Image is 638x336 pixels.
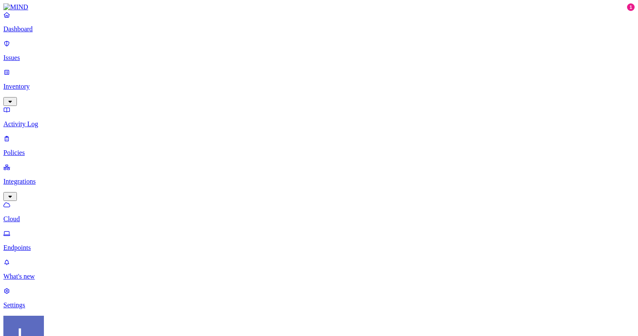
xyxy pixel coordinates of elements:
p: Inventory [3,83,635,90]
p: Endpoints [3,244,635,252]
p: What's new [3,273,635,280]
a: What's new [3,258,635,280]
a: Cloud [3,201,635,223]
a: Policies [3,135,635,157]
a: Dashboard [3,11,635,33]
a: Endpoints [3,230,635,252]
p: Dashboard [3,25,635,33]
p: Policies [3,149,635,157]
a: Issues [3,40,635,62]
a: Activity Log [3,106,635,128]
p: Settings [3,301,635,309]
a: Inventory [3,68,635,105]
a: Settings [3,287,635,309]
p: Cloud [3,215,635,223]
a: Integrations [3,163,635,200]
p: Activity Log [3,120,635,128]
div: 1 [627,3,635,11]
p: Issues [3,54,635,62]
a: MIND [3,3,635,11]
img: MIND [3,3,28,11]
p: Integrations [3,178,635,185]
